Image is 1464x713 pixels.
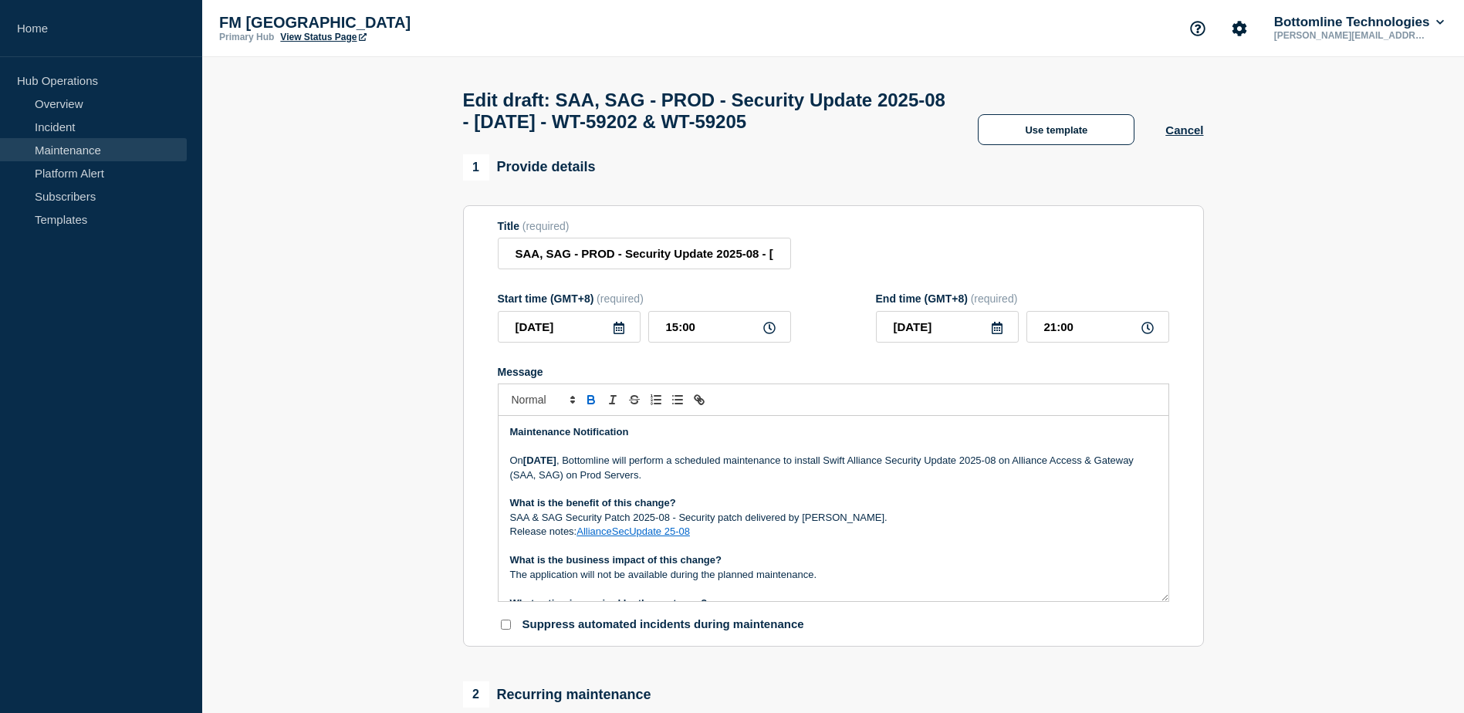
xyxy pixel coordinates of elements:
[498,292,791,305] div: Start time (GMT+8)
[463,90,948,133] h1: Edit draft: SAA, SAG - PROD - Security Update 2025-08 - [DATE] - WT-59202 & WT-59205
[219,14,528,32] p: FM [GEOGRAPHIC_DATA]
[648,311,791,343] input: HH:MM
[463,681,651,708] div: Recurring maintenance
[597,292,644,305] span: (required)
[510,511,1157,525] p: SAA & SAG Security Patch 2025-08 - Security patch delivered by [PERSON_NAME].
[1026,311,1169,343] input: HH:MM
[510,568,1157,582] p: The application will not be available during the planned maintenance.
[523,454,556,466] strong: [DATE]
[602,390,624,409] button: Toggle italic text
[1182,12,1214,45] button: Support
[498,366,1169,378] div: Message
[522,220,570,232] span: (required)
[978,114,1134,145] button: Use template
[624,390,645,409] button: Toggle strikethrough text
[505,390,580,409] span: Font size
[971,292,1018,305] span: (required)
[498,238,791,269] input: Title
[576,525,690,537] a: AllianceSecUpdate 25-08
[510,597,708,609] strong: What action is required by the customer?
[498,311,641,343] input: YYYY-MM-DD
[498,220,791,232] div: Title
[580,390,602,409] button: Toggle bold text
[510,554,722,566] strong: What is the business impact of this change?
[876,292,1169,305] div: End time (GMT+8)
[280,32,366,42] a: View Status Page
[501,620,511,630] input: Suppress automated incidents during maintenance
[463,154,489,181] span: 1
[1271,15,1447,30] button: Bottomline Technologies
[510,525,1157,539] p: Release notes:
[1165,123,1203,137] button: Cancel
[510,454,1157,482] p: On , Bottomline will perform a scheduled maintenance to install Swift Alliance Security Update 20...
[667,390,688,409] button: Toggle bulleted list
[876,311,1019,343] input: YYYY-MM-DD
[510,426,629,438] strong: Maintenance Notification
[463,154,596,181] div: Provide details
[499,416,1168,601] div: Message
[688,390,710,409] button: Toggle link
[219,32,274,42] p: Primary Hub
[522,617,804,632] p: Suppress automated incidents during maintenance
[510,497,676,509] strong: What is the benefit of this change?
[1223,12,1256,45] button: Account settings
[463,681,489,708] span: 2
[645,390,667,409] button: Toggle ordered list
[1271,30,1432,41] p: [PERSON_NAME][EMAIL_ADDRESS][PERSON_NAME][DOMAIN_NAME]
